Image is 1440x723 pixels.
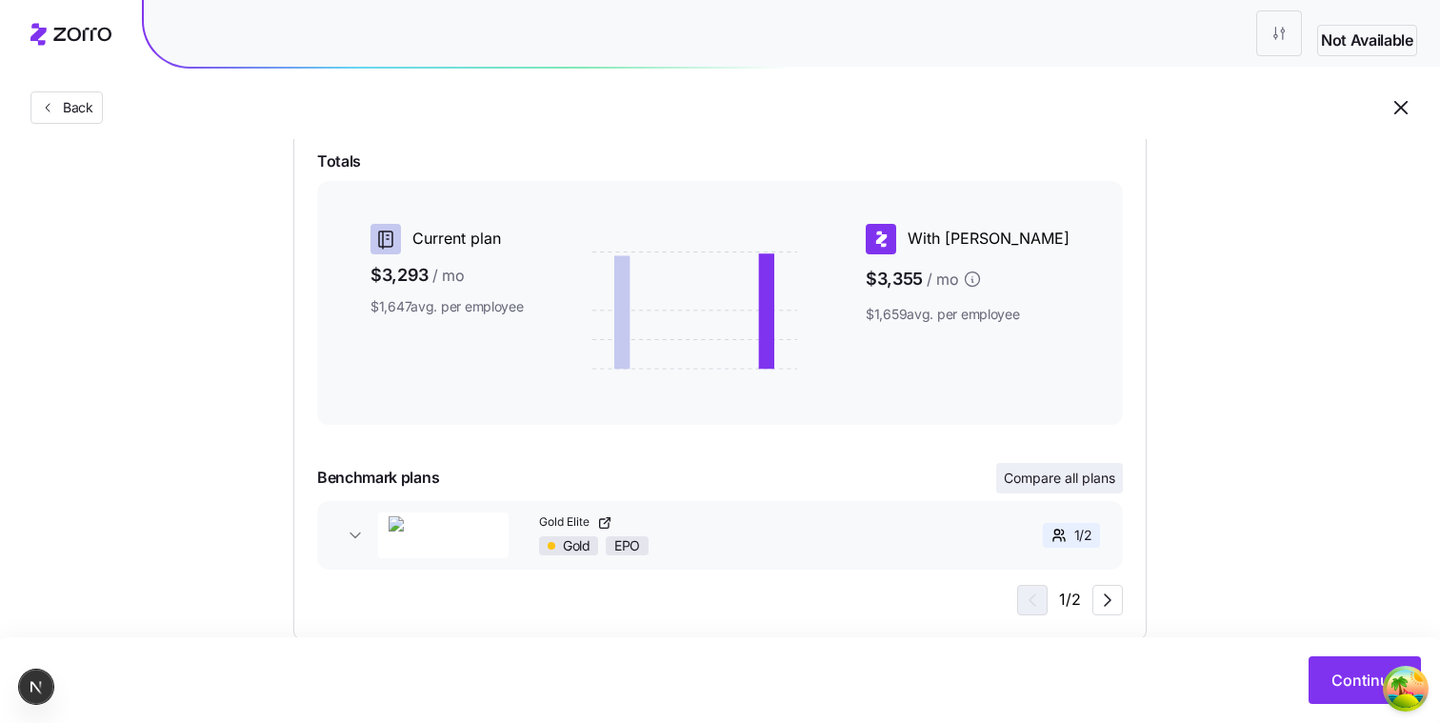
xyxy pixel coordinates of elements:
span: $3,293 [370,262,524,290]
span: $3,355 [866,262,1070,297]
div: Current plan [370,224,524,254]
span: Totals [317,150,1123,173]
span: / mo [432,264,465,288]
img: Oscar [377,512,510,558]
span: $1,647 avg. per employee [370,297,524,316]
span: Compare all plans [1004,469,1115,488]
span: 1 / 2 [1074,526,1092,545]
span: Continue [1331,669,1398,692]
span: Not Available [1321,29,1413,52]
a: Gold Elite [539,514,950,531]
div: 1 / 2 [1017,585,1123,615]
span: EPO [614,537,640,554]
button: Open Tanstack query devtools [1387,670,1425,708]
span: / mo [927,268,959,291]
span: $1,659 avg. per employee [866,305,1070,324]
button: Compare all plans [996,463,1123,493]
button: OscarGold EliteGoldEPO1/2 [317,501,1123,570]
button: Back [30,91,103,124]
span: Gold Elite [539,514,593,531]
span: Benchmark plans [317,466,439,490]
span: Back [55,98,93,117]
button: Continue [1309,656,1421,704]
div: With [PERSON_NAME] [866,224,1070,254]
span: Gold [563,537,590,554]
